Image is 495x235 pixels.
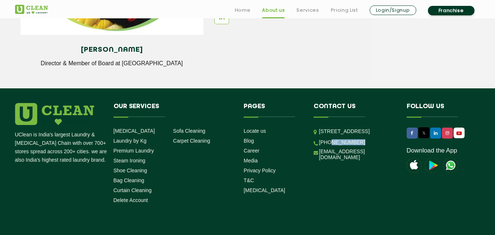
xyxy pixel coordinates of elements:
[114,197,148,203] a: Delete Account
[244,148,259,154] a: Career
[319,148,396,160] a: [EMAIL_ADDRESS][DOMAIN_NAME]
[262,6,285,15] a: About us
[331,6,358,15] a: Pricing List
[114,148,154,154] a: Premium Laundry
[407,103,471,117] h4: Follow us
[15,131,108,164] p: UClean is India's largest Laundry & [MEDICAL_DATA] Chain with over 700+ stores spread across 200+...
[15,103,94,125] img: logo.png
[244,103,303,117] h4: Pages
[319,139,365,145] a: [PHONE_NUMBER]
[26,46,198,54] h4: [PERSON_NAME]
[244,138,254,144] a: Blog
[114,128,155,134] a: [MEDICAL_DATA]
[244,158,258,164] a: Media
[428,6,474,15] a: Franchise
[114,187,152,193] a: Curtain Cleaning
[244,177,254,183] a: T&C
[173,138,210,144] a: Carpet Cleaning
[314,103,396,117] h4: Contact us
[114,168,147,173] a: Shoe Cleaning
[425,158,440,173] img: playstoreicon.png
[114,138,147,144] a: Laundry by Kg
[407,147,457,154] a: Download the App
[244,168,276,173] a: Privacy Policy
[114,158,145,164] a: Steam Ironing
[370,5,416,15] a: Login/Signup
[454,129,464,137] img: UClean Laundry and Dry Cleaning
[296,6,319,15] a: Services
[114,177,144,183] a: Bag Cleaning
[235,6,251,15] a: Home
[114,103,233,117] h4: Our Services
[407,158,421,173] img: apple-icon.png
[319,127,396,136] p: [STREET_ADDRESS]
[15,5,48,14] img: UClean Laundry and Dry Cleaning
[26,60,198,67] p: Director & Member of Board at [GEOGRAPHIC_DATA]
[443,158,458,173] img: UClean Laundry and Dry Cleaning
[244,187,285,193] a: [MEDICAL_DATA]
[173,128,205,134] a: Sofa Cleaning
[244,128,266,134] a: Locate us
